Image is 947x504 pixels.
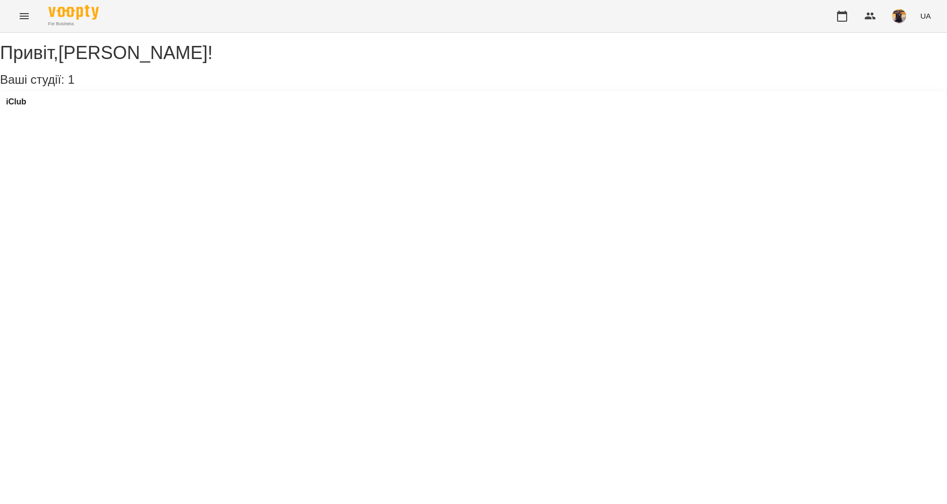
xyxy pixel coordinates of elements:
img: d9e4fe055f4d09e87b22b86a2758fb91.jpg [892,9,906,23]
a: iClub [6,97,26,106]
span: For Business [48,21,99,27]
img: Voopty Logo [48,5,99,20]
span: UA [920,11,931,21]
button: Menu [12,4,36,28]
span: 1 [68,73,74,86]
button: UA [916,7,935,25]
